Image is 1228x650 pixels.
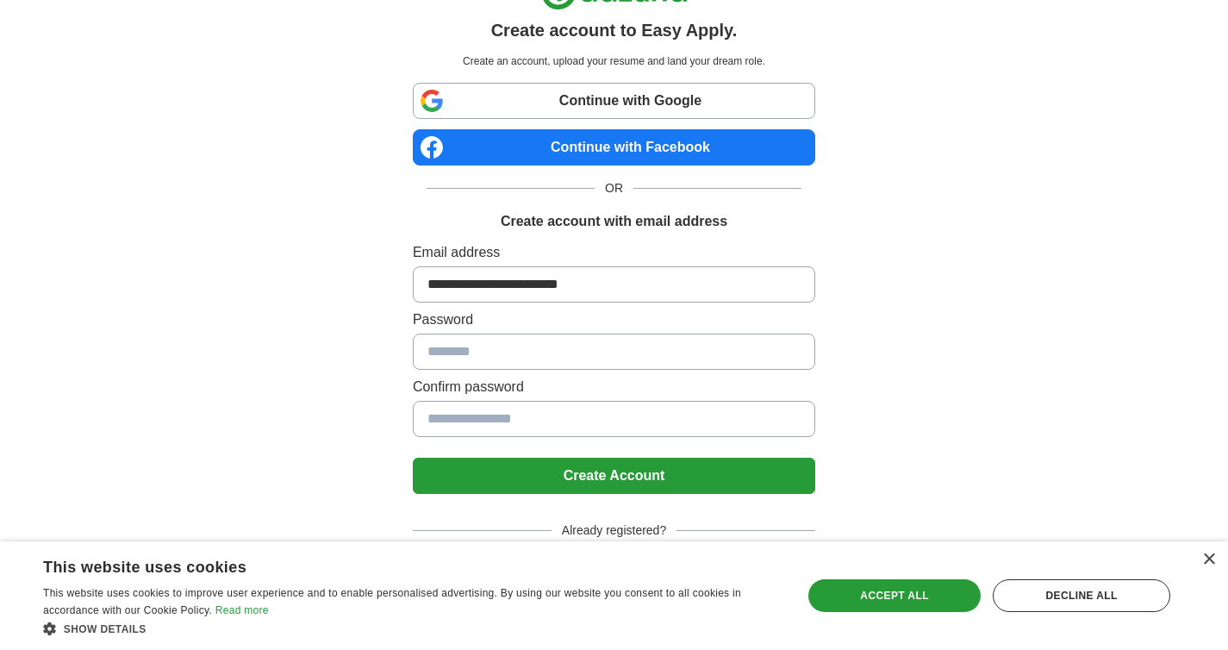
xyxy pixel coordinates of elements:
label: Password [413,309,815,330]
a: Continue with Google [413,83,815,119]
a: Continue with Facebook [413,129,815,166]
div: Close [1202,553,1215,566]
span: OR [595,179,633,197]
p: Create an account, upload your resume and land your dream role. [416,53,812,69]
span: Show details [64,623,146,635]
div: Decline all [993,579,1170,612]
label: Confirm password [413,377,815,397]
div: Show details [43,620,780,637]
label: Email address [413,242,815,263]
div: This website uses cookies [43,552,737,578]
div: Accept all [808,579,981,612]
button: Create Account [413,458,815,494]
h1: Create account with email address [501,211,727,232]
span: This website uses cookies to improve user experience and to enable personalised advertising. By u... [43,587,741,616]
a: Read more, opens a new window [215,604,269,616]
h1: Create account to Easy Apply. [491,17,738,43]
span: Already registered? [552,522,676,540]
